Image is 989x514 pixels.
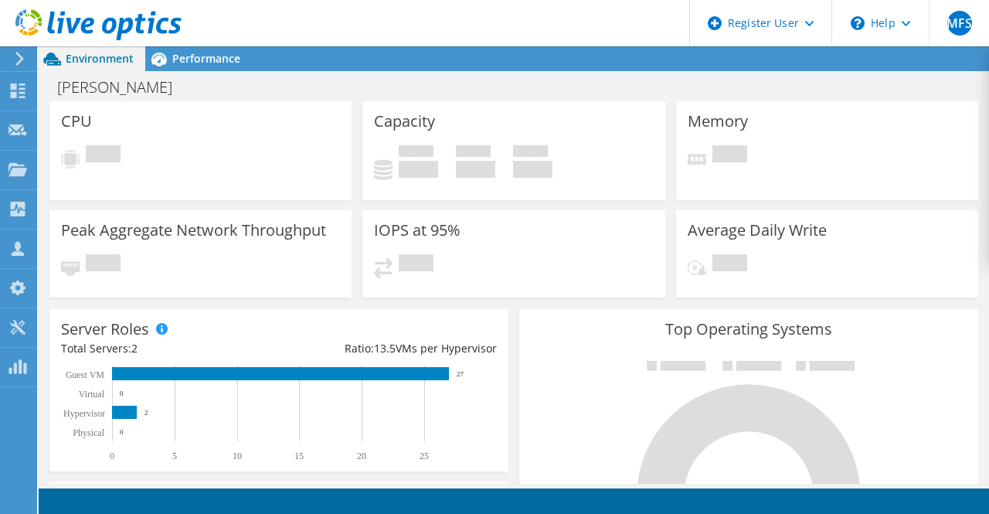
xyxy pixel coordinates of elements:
[172,51,240,66] span: Performance
[456,161,495,178] h4: 0 GiB
[279,340,497,357] div: Ratio: VMs per Hypervisor
[357,451,366,461] text: 20
[399,161,438,178] h4: 0 GiB
[374,222,461,239] h3: IOPS at 95%
[86,254,121,275] span: Pending
[131,341,138,356] span: 2
[688,113,748,130] h3: Memory
[61,222,326,239] h3: Peak Aggregate Network Throughput
[374,113,435,130] h3: Capacity
[79,389,105,400] text: Virtual
[86,145,121,166] span: Pending
[947,11,972,36] span: MFS
[294,451,304,461] text: 15
[688,222,827,239] h3: Average Daily Write
[110,451,114,461] text: 0
[61,340,279,357] div: Total Servers:
[73,427,104,438] text: Physical
[144,409,148,417] text: 2
[712,254,747,275] span: Pending
[531,321,967,338] h3: Top Operating Systems
[66,51,134,66] span: Environment
[420,451,429,461] text: 25
[399,254,433,275] span: Pending
[120,390,124,397] text: 0
[120,428,124,436] text: 0
[63,408,105,419] text: Hypervisor
[172,451,177,461] text: 5
[712,145,747,166] span: Pending
[513,161,552,178] h4: 0 GiB
[399,145,433,161] span: Used
[374,341,396,356] span: 13.5
[61,113,92,130] h3: CPU
[851,16,865,30] svg: \n
[233,451,242,461] text: 10
[513,145,548,161] span: Total
[50,79,196,96] h1: [PERSON_NAME]
[457,370,464,378] text: 27
[61,321,149,338] h3: Server Roles
[456,145,491,161] span: Free
[66,369,104,380] text: Guest VM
